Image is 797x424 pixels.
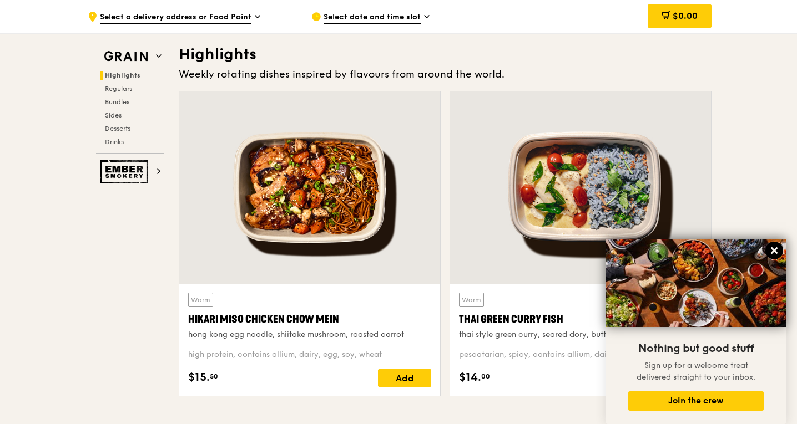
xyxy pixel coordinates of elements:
span: Sides [105,111,122,119]
span: Select date and time slot [324,12,421,24]
span: $0.00 [673,11,698,21]
span: Sign up for a welcome treat delivered straight to your inbox. [637,361,755,382]
div: high protein, contains allium, dairy, egg, soy, wheat [188,349,431,360]
div: Thai Green Curry Fish [459,311,702,327]
div: thai style green curry, seared dory, butterfly blue pea rice [459,329,702,340]
button: Close [765,242,783,259]
span: Select a delivery address or Food Point [100,12,251,24]
button: Join the crew [628,391,764,411]
span: 50 [210,372,218,381]
span: Nothing but good stuff [638,342,754,355]
span: $15. [188,369,210,386]
div: hong kong egg noodle, shiitake mushroom, roasted carrot [188,329,431,340]
img: DSC07876-Edit02-Large.jpeg [606,239,786,327]
div: pescatarian, spicy, contains allium, dairy, shellfish, soy, wheat [459,349,702,360]
div: Warm [459,293,484,307]
span: Regulars [105,85,132,93]
div: Warm [188,293,213,307]
span: Drinks [105,138,124,146]
div: Weekly rotating dishes inspired by flavours from around the world. [179,67,712,82]
img: Ember Smokery web logo [100,160,152,183]
div: Hikari Miso Chicken Chow Mein [188,311,431,327]
span: Desserts [105,125,130,132]
span: Bundles [105,98,129,106]
span: $14. [459,369,481,386]
div: Add [378,369,431,387]
span: Highlights [105,71,140,79]
h3: Highlights [179,44,712,64]
img: Grain web logo [100,47,152,67]
span: 00 [481,372,490,381]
